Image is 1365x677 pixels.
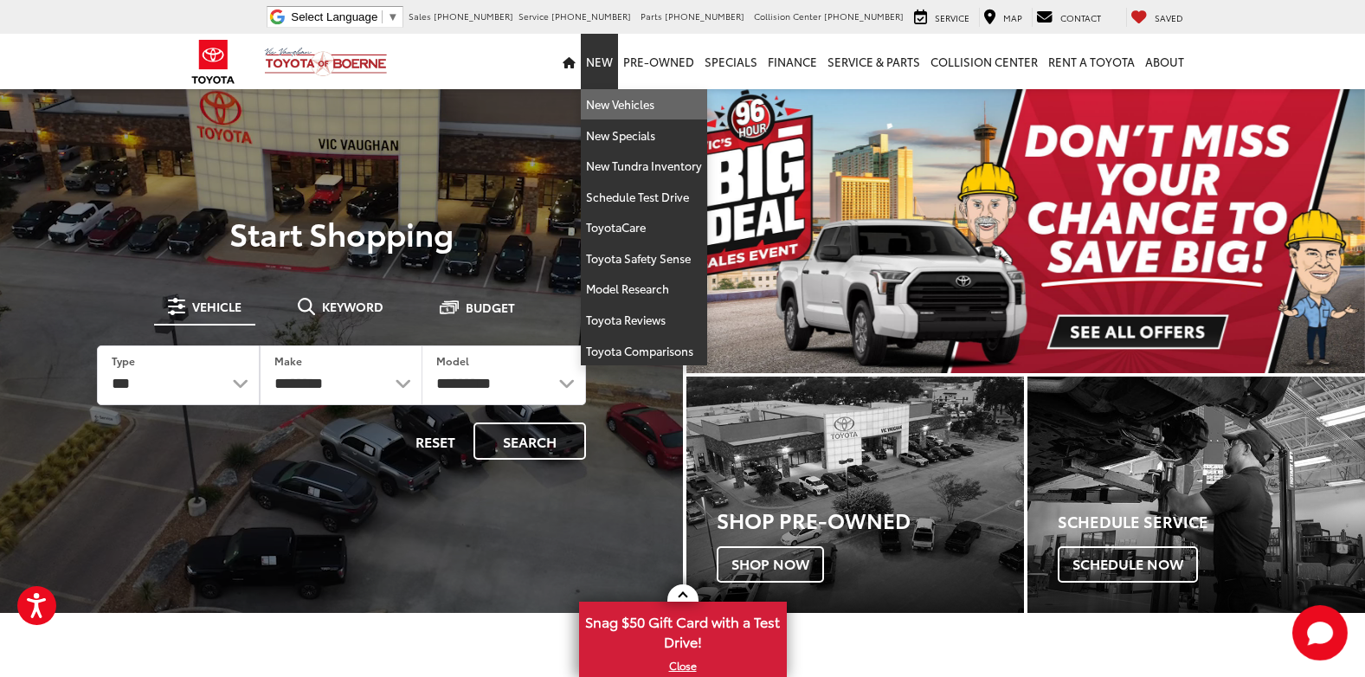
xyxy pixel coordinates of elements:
span: Service [518,10,549,23]
a: Select Language​ [291,10,398,23]
a: Model Research [581,274,707,305]
a: Toyota Comparisons [581,336,707,366]
a: Toyota Safety Sense [581,243,707,274]
button: Reset [401,422,470,460]
img: Vic Vaughan Toyota of Boerne [264,47,388,77]
span: Map [1003,11,1022,24]
a: Contact [1032,8,1105,27]
button: Search [473,422,586,460]
a: Shop Pre-Owned Shop Now [686,377,1024,613]
h3: Shop Pre-Owned [717,508,1024,531]
span: [PHONE_NUMBER] [824,10,904,23]
button: Toggle Chat Window [1292,605,1348,661]
a: Finance [763,34,822,89]
a: Home [557,34,581,89]
a: Schedule Test Drive [581,182,707,213]
a: Specials [699,34,763,89]
span: Snag $50 Gift Card with a Test Drive! [581,603,785,656]
a: New Vehicles [581,89,707,120]
a: Map [979,8,1027,27]
label: Model [436,353,469,368]
span: Select Language [291,10,377,23]
svg: Start Chat [1292,605,1348,661]
a: Toyota Reviews [581,305,707,336]
span: Parts [641,10,662,23]
span: Sales [409,10,431,23]
span: ​ [382,10,383,23]
p: Start Shopping [73,216,610,250]
a: Collision Center [925,34,1043,89]
span: Saved [1155,11,1183,24]
a: My Saved Vehicles [1126,8,1188,27]
a: ToyotaCare [581,212,707,243]
a: Pre-Owned [618,34,699,89]
span: Shop Now [717,546,824,583]
a: New Specials [581,120,707,152]
a: About [1140,34,1189,89]
span: Contact [1060,11,1101,24]
label: Make [274,353,302,368]
span: Collision Center [754,10,821,23]
span: [PHONE_NUMBER] [665,10,744,23]
a: Schedule Service Schedule Now [1027,377,1365,613]
a: New [581,34,618,89]
label: Type [112,353,135,368]
span: Service [935,11,969,24]
span: Keyword [322,300,383,313]
span: Schedule Now [1058,546,1198,583]
a: Service [910,8,974,27]
span: Budget [466,301,515,313]
span: ▼ [387,10,398,23]
span: [PHONE_NUMBER] [434,10,513,23]
span: [PHONE_NUMBER] [551,10,631,23]
a: Rent a Toyota [1043,34,1140,89]
span: Vehicle [192,300,241,313]
img: Toyota [181,34,246,90]
a: New Tundra Inventory [581,151,707,182]
a: Service & Parts: Opens in a new tab [822,34,925,89]
h4: Schedule Service [1058,513,1365,531]
div: Toyota [1027,377,1365,613]
div: Toyota [686,377,1024,613]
